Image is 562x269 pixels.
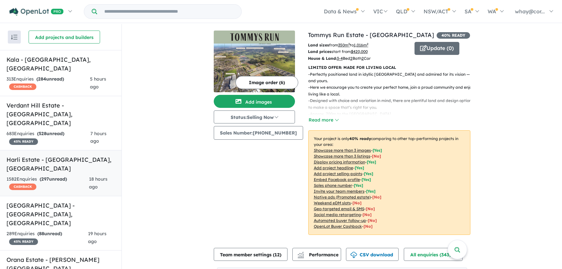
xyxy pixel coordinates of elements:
button: Update (0) [415,42,459,55]
span: [No] [372,195,381,199]
u: Showcase more than 3 images [314,148,371,153]
button: All enquiries (343) [404,248,463,261]
u: Social media retargeting [314,212,361,217]
span: to [350,43,368,47]
div: 289 Enquir ies [6,230,88,246]
img: line-chart.svg [298,252,303,255]
span: [No] [352,200,362,205]
span: 528 [39,131,46,136]
img: Tommys Run Estate - Pakenham Logo [216,33,292,41]
button: Sales Number:[PHONE_NUMBER] [214,126,303,140]
span: 12 [275,252,280,258]
span: 45 % READY [9,138,38,145]
span: 40 % READY [437,32,470,39]
span: [ Yes ] [362,177,371,182]
input: Try estate name, suburb, builder or developer [98,5,240,19]
span: [ Yes ] [354,183,363,188]
span: 284 [38,76,46,82]
img: download icon [351,252,357,258]
u: Embed Facebook profile [314,177,360,182]
img: sort.svg [11,35,18,40]
div: 313 Enquir ies [6,75,90,91]
span: 297 [41,176,49,182]
div: 1582 Enquir ies [6,175,89,191]
span: [No] [364,224,373,229]
span: 45 % READY [9,238,38,245]
h5: Kala - [GEOGRAPHIC_DATA] , [GEOGRAPHIC_DATA] [6,55,115,73]
a: Tommys Run Estate - [GEOGRAPHIC_DATA] [308,31,434,39]
b: Land sizes [308,43,329,47]
p: from [308,42,410,48]
span: [No] [368,218,377,223]
p: - Designed with choice and variation in mind, there are plentiful land and design options to make... [308,97,476,111]
p: - Approx. 700m to the [GEOGRAPHIC_DATA] [308,111,476,117]
span: 18 hours ago [89,176,108,190]
span: [ Yes ] [355,165,364,170]
img: bar-chart.svg [298,254,304,258]
span: [ Yes ] [366,189,376,194]
strong: ( unread) [36,76,64,82]
u: 1,016 m [354,43,368,47]
span: 7 hours ago [90,131,107,144]
u: $ 420,000 [351,49,368,54]
p: Bed Bath Car [308,55,410,62]
u: Invite your team members [314,189,364,194]
b: 40 % ready [349,136,371,141]
button: Image order (6) [236,76,298,89]
u: Showcase more than 3 listings [314,154,370,159]
span: CASHBACK [9,83,36,90]
p: - Perfectly positioned land in idyllic [GEOGRAPHIC_DATA] and admired for its vision — and yours. [308,71,476,84]
p: Your project is only comparing to other top-performing projects in your area: - - - - - - - - - -... [308,130,470,235]
u: 2 [350,56,352,61]
u: Geo-targeted email & SMS [314,206,364,211]
strong: ( unread) [40,176,67,182]
button: Add images [214,95,295,108]
a: Tommys Run Estate - Pakenham LogoTommys Run Estate - Pakenham [214,31,295,92]
u: 3-4 [337,56,343,61]
h5: [GEOGRAPHIC_DATA] - [GEOGRAPHIC_DATA] , [GEOGRAPHIC_DATA] [6,201,115,227]
span: 19 hours ago [88,231,107,244]
b: House & Land: [308,56,337,61]
u: Automated buyer follow-up [314,218,366,223]
span: [No] [363,212,372,217]
span: 5 hours ago [90,76,106,90]
span: [ Yes ] [364,171,373,176]
span: 88 [39,231,44,237]
b: Land prices [308,49,331,54]
u: OpenLot Buyer Cashback [314,224,362,229]
sup: 2 [348,42,350,46]
span: whay@cor... [515,8,545,15]
strong: ( unread) [37,131,64,136]
sup: 2 [367,42,368,46]
img: Openlot PRO Logo White [9,8,64,16]
span: CASHBACK [9,184,36,190]
span: [ Yes ] [367,160,376,164]
u: 350 m [338,43,350,47]
p: start from [308,48,410,55]
button: Performance [292,248,341,261]
button: Add projects and builders [29,31,100,44]
span: Performance [299,252,338,258]
span: [ Yes ] [373,148,382,153]
img: Tommys Run Estate - Pakenham [214,44,295,92]
p: LIMITED OFFER: MADE FOR LIVING LOCAL [308,64,470,71]
u: Add project selling-points [314,171,362,176]
u: Sales phone number [314,183,352,188]
u: Display pricing information [314,160,365,164]
div: 683 Enquir ies [6,130,90,146]
h5: Verdant Hill Estate - [GEOGRAPHIC_DATA] , [GEOGRAPHIC_DATA] [6,101,115,127]
p: - Here we encourage you to create your perfect home, join a proud community and enjoy living like... [308,84,476,97]
u: 2 [362,56,364,61]
strong: ( unread) [37,231,62,237]
h5: Harli Estate - [GEOGRAPHIC_DATA] , [GEOGRAPHIC_DATA] [6,155,115,173]
span: [ No ] [372,154,381,159]
u: Native ads (Promoted estate) [314,195,371,199]
u: Weekend eDM slots [314,200,351,205]
button: Status:Selling Now [214,110,295,123]
u: Add project headline [314,165,353,170]
button: Team member settings (12) [214,248,287,261]
button: Read more [308,116,339,124]
button: CSV download [346,248,399,261]
span: [No] [366,206,375,211]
